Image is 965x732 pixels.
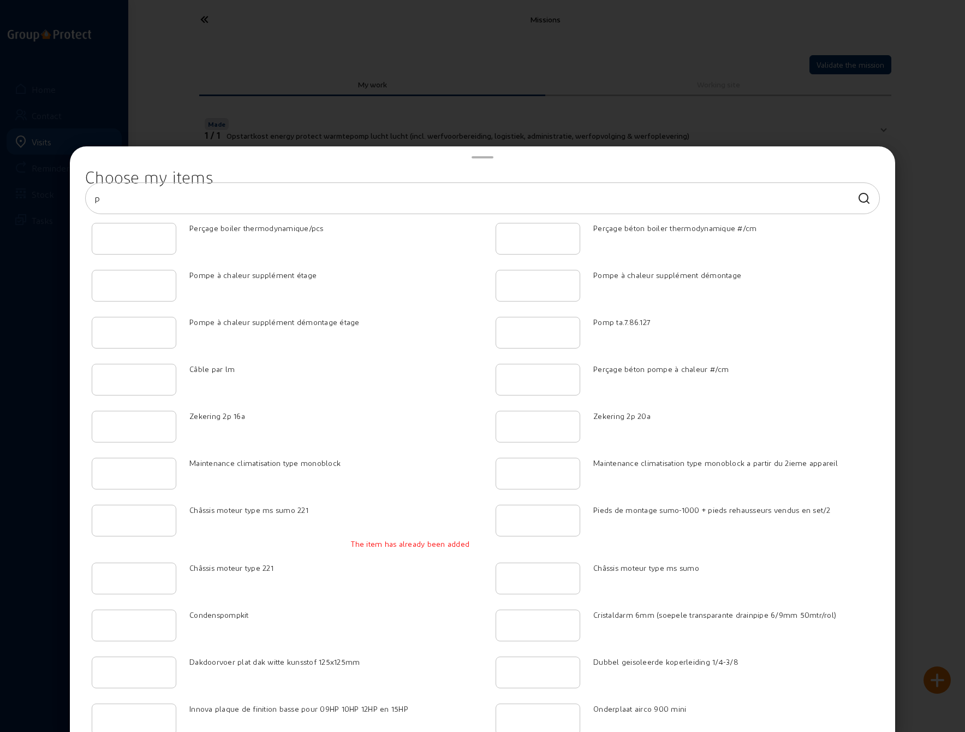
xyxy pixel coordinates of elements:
span: Câble par lm [189,364,235,374]
span: Cristaldarm 6mm (soepele transparante drainpipe 6/9mm 50mtr/rol) [593,610,836,619]
h2: Choose my items [85,172,880,182]
span: Pomp ta.7.86.127 [593,317,650,327]
span: Dubbel geisoleerde koperleiding 1/4-3/8 [593,657,738,666]
span: Dakdoorvoer plat dak witte kunsstof 125x125mm [189,657,360,666]
span: The item has already been added [351,539,469,548]
span: Onderplaat airco 900 mini [593,704,686,713]
span: Innova plaque de finition basse pour 09HP 10HP 12HP en 15HP [189,704,408,713]
span: Pompe à chaleur supplément démontage [593,270,741,280]
span: Châssis moteur type ms sumo 221 [189,505,308,515]
span: Perçage béton boiler thermodynamique #/cm [593,223,756,233]
span: Zekering 2p 16a [189,411,245,421]
span: Perçage boiler thermodynamique/pcs [189,223,324,233]
span: Châssis moteur type ms sumo [593,563,699,572]
span: Condenspompkit [189,610,249,619]
span: Maintenance climatisation type monoblock [189,458,341,468]
span: Perçage béton pompe à chaleur #/cm [593,364,729,374]
span: Pieds de montage sumo-1000 + pieds rehausseurs vendus en set/2 [593,505,831,515]
span: Châssis moteur type 221 [189,563,273,572]
span: Pompe à chaleur supplément étage [189,270,317,280]
span: Pompe à chaleur supplément démontage étage [189,317,360,327]
span: Zekering 2p 20a [593,411,651,421]
span: Maintenance climatisation type monoblock a partir du 2ieme appareil [593,458,838,468]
